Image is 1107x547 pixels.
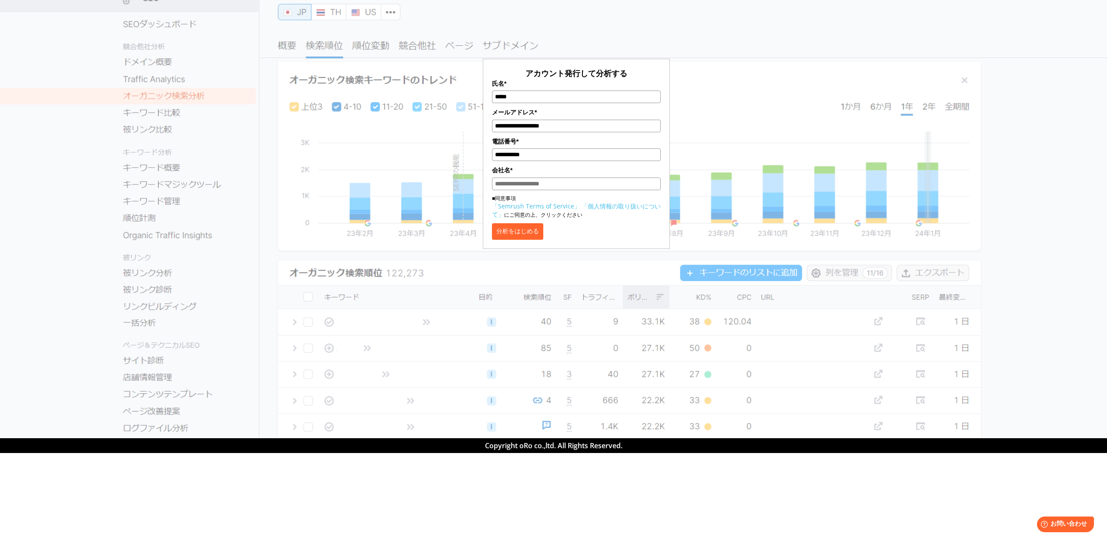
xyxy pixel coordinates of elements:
label: 電話番号* [492,137,661,146]
button: 分析をはじめる [492,223,543,240]
a: 「個人情報の取り扱いについて」 [492,202,661,218]
label: メールアドレス* [492,107,661,117]
p: ■同意事項 にご同意の上、クリックください [492,195,661,219]
span: Copyright oRo co.,ltd. All Rights Reserved. [485,441,622,450]
iframe: Help widget launcher [1030,513,1097,537]
a: 「Semrush Terms of Service」 [492,202,580,210]
span: アカウント発行して分析する [525,68,627,78]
